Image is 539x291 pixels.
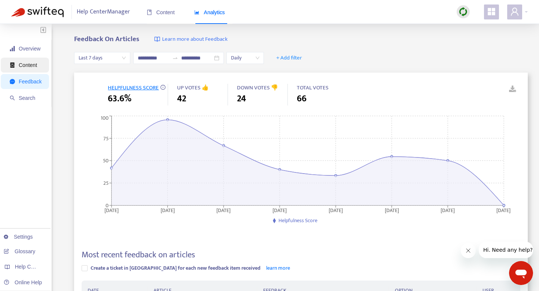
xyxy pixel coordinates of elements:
tspan: 75 [103,134,109,143]
iframe: Message from company [479,242,533,258]
span: Content [19,62,37,68]
button: + Add filter [271,52,308,64]
span: Help Centers [15,264,46,270]
tspan: [DATE] [104,206,119,214]
tspan: 50 [103,156,109,165]
a: Learn more about Feedback [154,35,228,44]
span: 63.6% [108,92,131,105]
span: user [510,7,519,16]
span: Content [147,9,175,15]
span: DOWN VOTES 👎 [237,83,278,92]
span: appstore [487,7,496,16]
span: HELPFULNESS SCORE [108,83,159,92]
a: Glossary [4,248,35,254]
span: 66 [297,92,307,105]
iframe: Button to launch messaging window [509,261,533,285]
span: area-chart [194,10,200,15]
tspan: [DATE] [217,206,231,214]
tspan: [DATE] [329,206,343,214]
tspan: [DATE] [497,206,511,214]
span: signal [10,46,15,51]
span: book [147,10,152,15]
b: Feedback On Articles [74,33,139,45]
span: to [172,55,178,61]
img: sync.dc5367851b00ba804db3.png [459,7,468,16]
span: TOTAL VOTES [297,83,329,92]
span: Analytics [194,9,225,15]
span: Create a ticket in [GEOGRAPHIC_DATA] for each new feedback item received [91,264,261,272]
tspan: [DATE] [273,206,287,214]
span: Helpfulness Score [278,216,317,225]
tspan: [DATE] [385,206,399,214]
img: Swifteq [11,7,64,17]
tspan: 0 [106,201,109,209]
a: Settings [4,234,33,240]
tspan: [DATE] [441,206,455,214]
span: Last 7 days [79,52,126,64]
span: UP VOTES 👍 [177,83,209,92]
span: Daily [231,52,259,64]
span: message [10,79,15,84]
span: + Add filter [276,53,302,62]
iframe: Close message [461,243,476,258]
span: Feedback [19,79,42,85]
a: Online Help [4,279,42,285]
img: image-link [154,36,160,42]
a: learn more [266,264,290,272]
span: Search [19,95,35,101]
span: swap-right [172,55,178,61]
span: 42 [177,92,186,105]
span: Learn more about Feedback [162,35,228,44]
tspan: [DATE] [161,206,175,214]
span: container [10,62,15,68]
span: search [10,95,15,101]
span: Overview [19,46,40,52]
tspan: 100 [101,114,109,122]
span: Help Center Manager [77,5,130,19]
span: 24 [237,92,246,105]
h4: Most recent feedback on articles [82,250,195,260]
tspan: 25 [103,179,109,187]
